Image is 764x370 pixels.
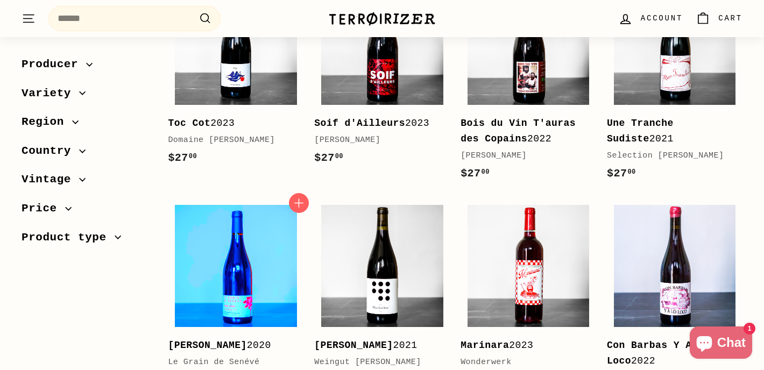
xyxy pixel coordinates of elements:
div: 2022 [461,116,585,147]
span: Producer [22,55,86,74]
button: Product type [22,226,151,255]
sup: 00 [189,153,197,160]
button: Vintage [22,168,151,197]
button: Producer [22,53,151,82]
b: Marinara [461,340,509,351]
sup: 00 [627,168,635,176]
button: Price [22,197,151,226]
button: Variety [22,82,151,111]
span: $27 [607,167,636,180]
a: Account [612,3,689,34]
div: 2023 [461,338,585,353]
span: Region [22,113,72,131]
button: Region [22,110,151,139]
div: [PERSON_NAME] [314,134,439,147]
span: Cart [718,12,742,24]
b: Soif d'Ailleurs [314,118,405,129]
inbox-online-store-chat: Shopify online store chat [687,326,755,361]
span: Account [641,12,683,24]
span: Vintage [22,170,79,189]
div: 2020 [168,338,293,353]
div: 2022 [607,338,732,369]
div: 2021 [607,116,732,147]
span: Price [22,200,65,218]
a: Cart [689,3,749,34]
div: Selection [PERSON_NAME] [607,150,732,162]
b: Toc Cot [168,118,210,129]
b: [PERSON_NAME] [314,340,393,351]
div: 2021 [314,338,439,353]
b: Une Tranche Sudiste [607,118,674,144]
b: Con Barbas Y A Lo Loco [607,340,710,366]
span: Product type [22,229,115,247]
span: Variety [22,84,79,103]
span: Country [22,142,79,160]
button: Country [22,139,151,168]
div: Wonderwerk [461,356,585,369]
div: 2023 [168,116,293,131]
sup: 00 [482,168,490,176]
span: $27 [461,167,490,180]
div: Domaine [PERSON_NAME] [168,134,293,147]
b: [PERSON_NAME] [168,340,246,351]
div: Weingut [PERSON_NAME] [314,356,439,369]
sup: 00 [335,153,343,160]
span: $27 [314,152,343,164]
div: [PERSON_NAME] [461,150,585,162]
b: Bois du Vin T'auras des Copains [461,118,576,144]
span: $27 [168,152,197,164]
div: 2023 [314,116,439,131]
